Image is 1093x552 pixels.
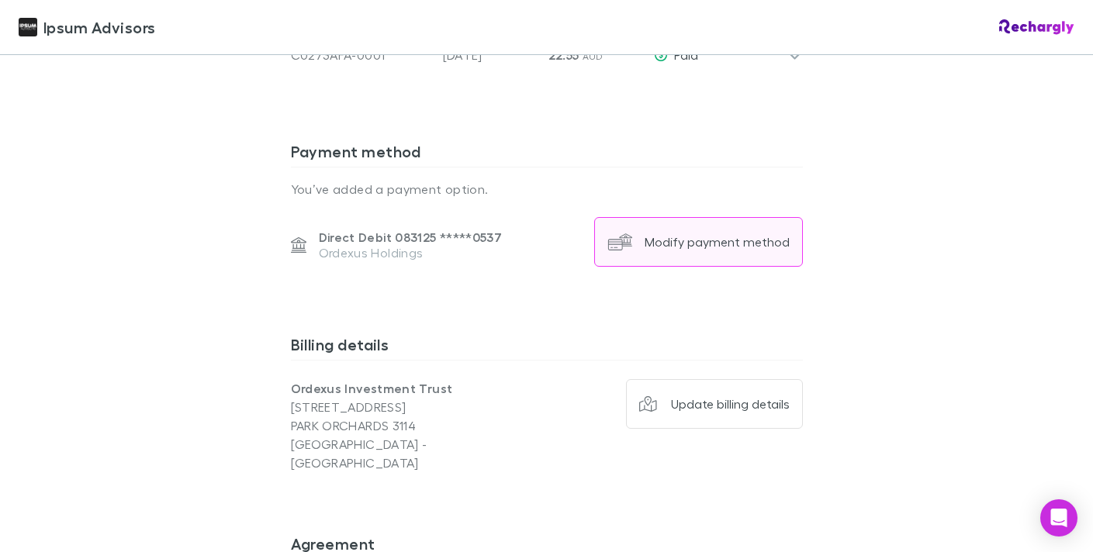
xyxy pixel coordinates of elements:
[443,46,536,64] p: [DATE]
[291,180,803,198] p: You’ve added a payment option.
[291,435,547,472] p: [GEOGRAPHIC_DATA] - [GEOGRAPHIC_DATA]
[291,416,547,435] p: PARK ORCHARDS 3114
[43,16,155,39] span: Ipsum Advisors
[291,398,547,416] p: [STREET_ADDRESS]
[291,379,547,398] p: Ordexus Investment Trust
[607,229,632,254] img: Modify payment method's Logo
[291,142,803,167] h3: Payment method
[548,47,579,63] span: 22.55
[671,396,790,412] div: Update billing details
[19,18,37,36] img: Ipsum Advisors's Logo
[291,46,431,64] div: C0273AFA-0001
[1040,499,1077,536] div: Open Intercom Messenger
[999,19,1074,35] img: Rechargly Logo
[291,335,803,360] h3: Billing details
[583,50,604,62] span: AUD
[594,217,803,267] button: Modify payment method
[626,379,803,429] button: Update billing details
[319,229,503,245] p: Direct Debit 083125 ***** 0537
[319,245,503,260] p: Ordexus Holdings
[645,234,790,250] div: Modify payment method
